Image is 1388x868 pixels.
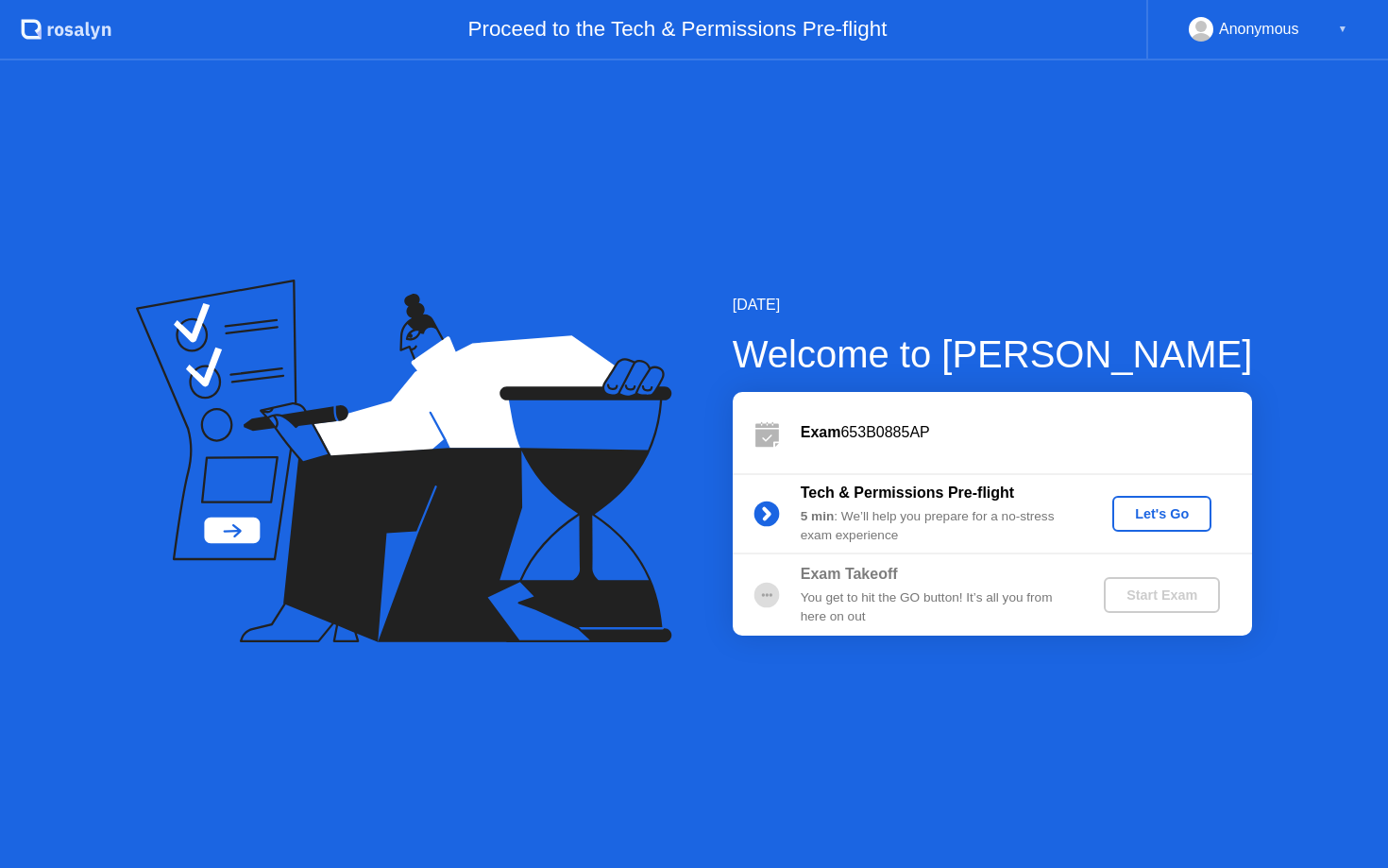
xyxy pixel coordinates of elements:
[801,421,1252,444] div: 653B0885AP
[801,509,835,523] b: 5 min
[1104,577,1220,613] button: Start Exam
[1111,587,1212,603] div: Start Exam
[1120,506,1204,521] div: Let's Go
[801,424,841,440] b: Exam
[1112,496,1211,532] button: Let's Go
[801,485,1014,501] b: Tech & Permissions Pre-flight
[801,507,1073,546] div: : We’ll help you prepare for a no-stress exam experience
[733,326,1253,383] div: Welcome to [PERSON_NAME]
[1219,17,1299,42] div: Anonymous
[801,588,1073,627] div: You get to hit the GO button! It’s all you from here on out
[801,566,898,582] b: Exam Takeoff
[733,294,1253,316] div: [DATE]
[1338,17,1347,42] div: ▼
